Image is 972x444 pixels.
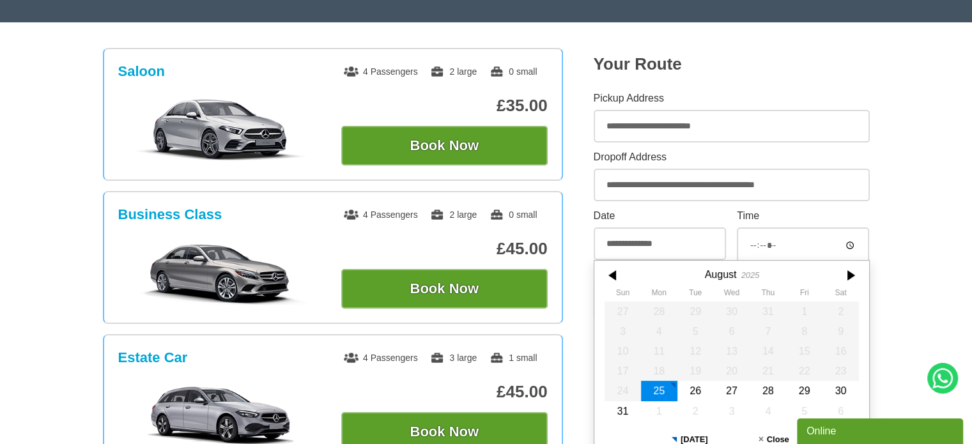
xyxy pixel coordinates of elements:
label: Date [594,211,726,221]
span: 4 Passengers [344,353,418,363]
p: £35.00 [341,96,548,116]
label: Dropoff Address [594,152,870,162]
span: 4 Passengers [344,66,418,77]
span: 4 Passengers [344,210,418,220]
h3: Estate Car [118,349,188,366]
span: 2 large [430,210,477,220]
label: Pickup Address [594,93,870,103]
img: Saloon [125,98,317,162]
p: £45.00 [341,239,548,259]
h2: Your Route [594,54,870,74]
span: 3 large [430,353,477,363]
span: 0 small [490,210,537,220]
span: 1 small [490,353,537,363]
h3: Saloon [118,63,165,80]
span: 0 small [490,66,537,77]
button: Book Now [341,126,548,165]
label: Time [737,211,869,221]
iframe: chat widget [797,416,966,444]
p: £45.00 [341,382,548,402]
span: 2 large [430,66,477,77]
button: Book Now [341,269,548,309]
h3: Business Class [118,206,222,223]
img: Business Class [125,241,317,305]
